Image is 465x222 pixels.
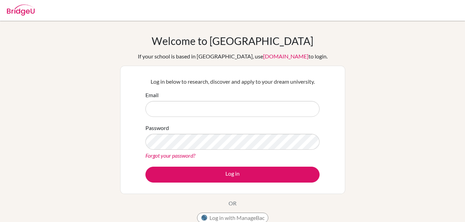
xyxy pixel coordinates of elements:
[145,91,159,99] label: Email
[229,199,236,207] p: OR
[145,152,195,159] a: Forgot your password?
[145,124,169,132] label: Password
[145,167,320,183] button: Log in
[138,52,328,61] div: If your school is based in [GEOGRAPHIC_DATA], use to login.
[152,35,313,47] h1: Welcome to [GEOGRAPHIC_DATA]
[7,4,35,16] img: Bridge-U
[145,77,320,86] p: Log in below to research, discover and apply to your dream university.
[263,53,308,59] a: [DOMAIN_NAME]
